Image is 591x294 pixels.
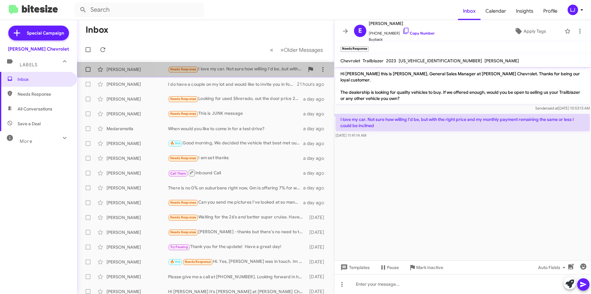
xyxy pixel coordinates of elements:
div: a day ago [303,170,329,176]
div: [DATE] [306,229,329,235]
span: « [270,46,273,54]
span: 🔥 Hot [170,260,181,264]
span: Call Them [170,172,186,176]
span: Sender [DATE] 10:53:13 AM [535,106,590,110]
div: [DATE] [306,274,329,280]
div: I am set thanks [168,155,303,162]
span: Chevrolet [340,58,360,64]
span: [DATE] 11:41:14 AM [336,133,366,138]
span: [PERSON_NAME] [369,20,435,27]
span: [PERSON_NAME] [484,58,519,64]
div: [PERSON_NAME] [107,185,168,191]
span: said at [547,106,558,110]
a: Copy Number [402,31,435,35]
span: Special Campaign [27,30,64,36]
span: Buyback [369,36,435,43]
span: [PHONE_NUMBER] [369,27,435,36]
span: Mark Inactive [416,262,443,273]
small: Needs Response [340,46,369,52]
span: Needs Response [170,215,196,219]
div: a day ago [303,126,329,132]
button: Next [277,43,327,56]
div: [PERSON_NAME] Chevrolet [8,46,69,52]
div: Thank you for the update! Have a great day! [168,243,306,251]
div: [PERSON_NAME] [107,66,168,72]
span: Trailblazer [363,58,384,64]
span: Templates [339,262,370,273]
div: a day ago [303,155,329,161]
a: Inbox [458,2,480,20]
button: Auto Fields [533,262,573,273]
span: E [358,26,362,36]
span: [US_VEHICLE_IDENTIFICATION_NUMBER] [399,58,482,64]
span: Needs Response [170,201,196,205]
span: Older Messages [284,47,323,53]
div: I love my car. Not sure how willing I'd be, but with the right price and my monthly payment remai... [168,66,304,73]
div: [PERSON_NAME] [107,244,168,250]
div: [PERSON_NAME] [107,140,168,147]
span: 🔥 Hot [170,141,181,145]
div: a day ago [303,200,329,206]
span: Try Pausing [170,245,188,249]
span: More [20,139,32,144]
span: Needs Response [170,230,196,234]
span: Labels [20,62,38,68]
div: Looking for used Silverado, out the door price 25,000--28,000. Crew cab [DATE]-[DATE] [168,95,303,102]
span: Needs Response [185,260,211,264]
button: Previous [266,43,277,56]
h1: Inbox [86,25,108,35]
div: There is no 0% on suburbans right now, Gm is offering 7% for well qualified buyers [168,185,303,191]
input: Search [74,2,204,17]
div: Please give me a call at [PHONE_NUMBER]. Looking forward in hearing from you. [168,274,306,280]
div: [DATE] [306,259,329,265]
a: Special Campaign [8,26,69,40]
span: Calendar [480,2,511,20]
span: Apply Tags [524,26,546,37]
span: Needs Response [170,156,196,160]
span: 2023 [386,58,396,64]
span: Needs Response [170,112,196,116]
span: All Conversations [18,106,52,112]
span: Save a Deal [18,121,41,127]
p: Hi [PERSON_NAME] this is [PERSON_NAME], General Sales Manager at [PERSON_NAME] Chevrolet. Thanks ... [336,68,590,104]
div: Medarametla [107,126,168,132]
button: LJ [562,5,584,15]
div: [PERSON_NAME] [107,274,168,280]
div: [PERSON_NAME] [107,200,168,206]
div: [DATE] [306,214,329,221]
div: When would you like to come in for a test drive? [168,126,303,132]
div: Good morning, We decided the vehicle that best met our needs & wants was not the [US_STATE]. [168,140,303,147]
div: 21 hours ago [297,81,329,87]
div: This is JUNK message [168,110,303,117]
div: Can you send me pictures I've looked at so many trucks [168,199,303,206]
div: [PERSON_NAME] [107,259,168,265]
span: Inbox [18,76,70,82]
nav: Page navigation example [267,43,327,56]
span: Pause [387,262,399,273]
button: Pause [375,262,404,273]
span: Needs Response [18,91,70,97]
div: a day ago [303,96,329,102]
div: [PERSON_NAME] [107,81,168,87]
span: Needs Response [170,67,196,71]
div: [PERSON_NAME] [107,214,168,221]
a: Profile [538,2,562,20]
a: Insights [511,2,538,20]
button: Apply Tags [498,26,561,37]
div: [DATE] [306,244,329,250]
button: Templates [334,262,375,273]
span: Needs Response [170,97,196,101]
div: Hi. Yes, [PERSON_NAME] was in touch. Im still considering it. Can u plz remind me how much u for ... [168,258,306,265]
div: [PERSON_NAME] [107,111,168,117]
div: [PERSON_NAME] [107,229,168,235]
div: LJ [568,5,578,15]
span: » [280,46,284,54]
div: I do have a couple on my lot and would like to invite you in for a test drive and some pricing in... [168,81,297,87]
div: [PERSON_NAME] [107,155,168,161]
div: [PERSON_NAME] - thanks but there's no need to text me like this. [168,229,306,236]
div: [PERSON_NAME] [107,170,168,176]
div: a day ago [303,140,329,147]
